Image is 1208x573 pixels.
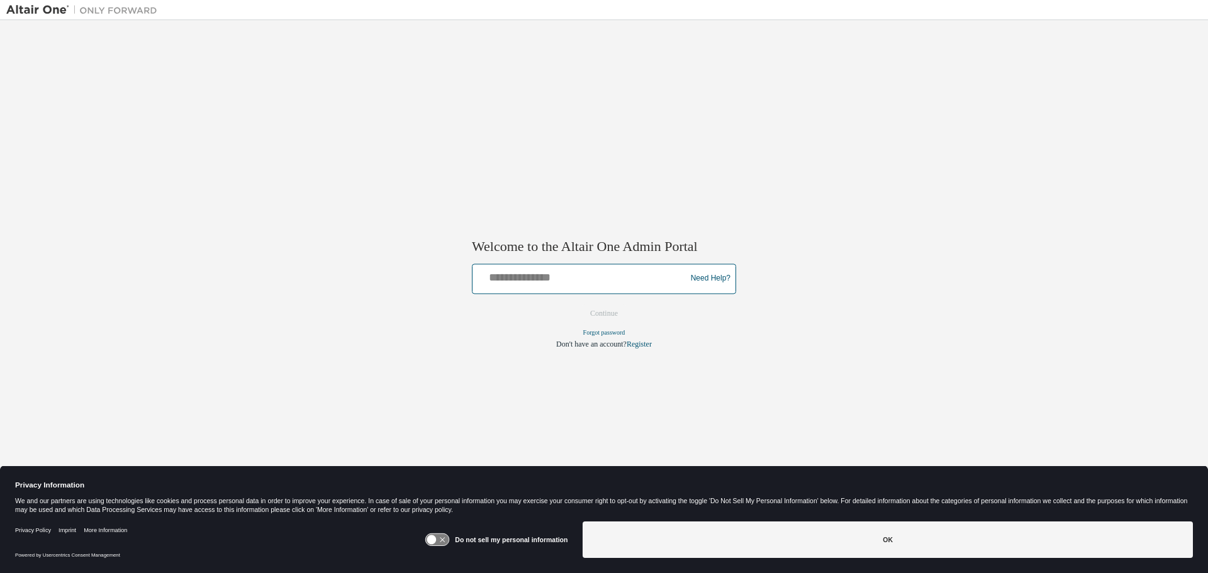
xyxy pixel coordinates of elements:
[6,4,164,16] img: Altair One
[627,340,652,348] a: Register
[583,329,625,336] a: Forgot password
[556,340,627,348] span: Don't have an account?
[472,238,736,256] h2: Welcome to the Altair One Admin Portal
